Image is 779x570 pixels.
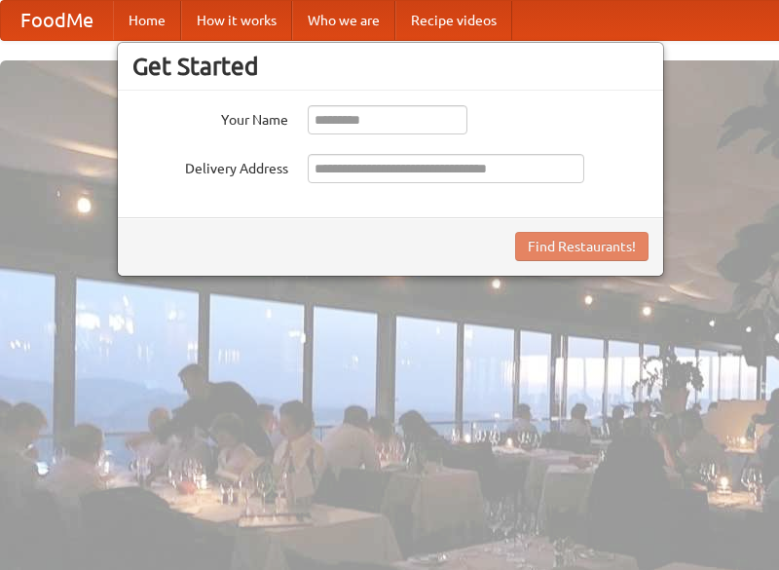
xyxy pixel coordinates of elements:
label: Delivery Address [132,154,288,178]
h3: Get Started [132,52,649,81]
a: Who we are [292,1,395,40]
a: Home [113,1,181,40]
button: Find Restaurants! [515,232,649,261]
a: How it works [181,1,292,40]
a: FoodMe [1,1,113,40]
a: Recipe videos [395,1,512,40]
label: Your Name [132,105,288,130]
